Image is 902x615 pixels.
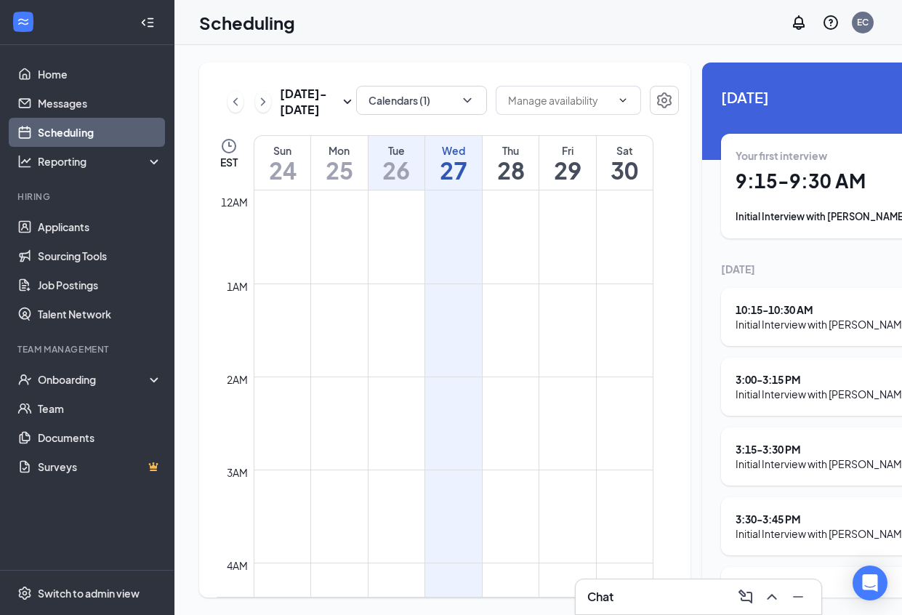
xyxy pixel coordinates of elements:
svg: SmallChevronDown [339,93,356,110]
a: August 27, 2025 [425,136,482,190]
div: Mon [311,143,368,158]
button: Minimize [786,585,810,608]
div: 1am [224,278,251,294]
a: August 25, 2025 [311,136,368,190]
button: ChevronLeft [227,91,243,113]
svg: ChevronDown [460,93,475,108]
h1: 24 [254,158,310,182]
svg: ChevronDown [617,95,629,106]
svg: WorkstreamLogo [16,15,31,29]
a: August 29, 2025 [539,136,596,190]
h1: Scheduling [199,10,295,35]
button: Settings [650,86,679,115]
h1: 26 [369,158,425,182]
a: Applicants [38,212,162,241]
a: August 24, 2025 [254,136,310,190]
a: August 28, 2025 [483,136,539,190]
div: 12am [218,194,251,210]
div: 4am [224,558,251,574]
h1: 27 [425,158,482,182]
div: EC [857,16,869,28]
h3: [DATE] - [DATE] [280,86,339,118]
div: 2am [224,371,251,387]
div: Tue [369,143,425,158]
svg: Minimize [789,588,807,606]
svg: Collapse [140,15,155,30]
div: Team Management [17,343,159,355]
svg: Clock [220,137,238,155]
a: Settings [650,86,679,118]
a: Talent Network [38,300,162,329]
div: Hiring [17,190,159,203]
div: Sun [254,143,310,158]
svg: Analysis [17,154,32,169]
svg: ChevronUp [763,588,781,606]
div: 3am [224,465,251,481]
div: Sat [597,143,653,158]
svg: UserCheck [17,372,32,387]
span: EST [220,155,238,169]
button: ChevronRight [255,91,271,113]
svg: QuestionInfo [822,14,839,31]
div: Open Intercom Messenger [853,566,887,600]
div: Thu [483,143,539,158]
svg: Settings [17,586,32,600]
div: Wed [425,143,482,158]
svg: ChevronLeft [228,93,243,110]
a: Sourcing Tools [38,241,162,270]
svg: Notifications [790,14,808,31]
button: ComposeMessage [734,585,757,608]
h1: 30 [597,158,653,182]
a: August 30, 2025 [597,136,653,190]
a: Home [38,60,162,89]
h1: 25 [311,158,368,182]
button: Calendars (1)ChevronDown [356,86,487,115]
svg: ChevronRight [256,93,270,110]
a: Team [38,394,162,423]
div: Fri [539,143,596,158]
h3: Chat [587,589,613,605]
div: Onboarding [38,372,150,387]
button: ChevronUp [760,585,784,608]
a: SurveysCrown [38,452,162,481]
a: Scheduling [38,118,162,147]
h1: 29 [539,158,596,182]
div: Switch to admin view [38,586,140,600]
a: Documents [38,423,162,452]
svg: ComposeMessage [737,588,754,606]
h1: 28 [483,158,539,182]
div: Reporting [38,154,163,169]
a: Messages [38,89,162,118]
a: August 26, 2025 [369,136,425,190]
svg: Settings [656,92,673,109]
a: Job Postings [38,270,162,300]
input: Manage availability [508,92,611,108]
